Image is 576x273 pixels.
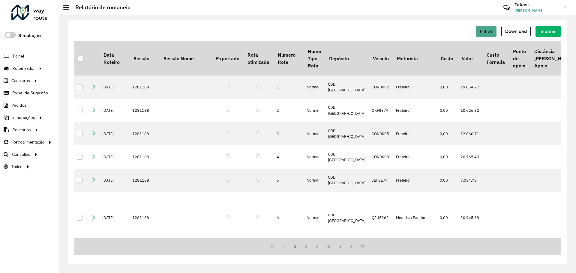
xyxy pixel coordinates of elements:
td: 0,00 [437,99,457,122]
td: [DATE] [99,192,129,244]
button: 3 [312,241,323,252]
span: Importações [12,114,35,121]
th: Número Rota [274,41,304,76]
td: JBF8E74 [369,169,393,192]
td: Motorista Padrão [393,192,437,244]
td: CDD [GEOGRAPHIC_DATA] [325,145,369,169]
th: Rota otimizada [243,41,273,76]
span: [PERSON_NAME] [514,8,559,13]
td: [DATE] [99,76,129,99]
a: Contato Rápido [500,1,513,14]
td: [DATE] [99,122,129,145]
td: 1281188 [129,169,159,192]
td: 7.034,78 [457,169,482,192]
td: 1281188 [129,192,159,244]
td: 10.626,82 [457,99,482,122]
td: Freteiro [393,145,437,169]
td: CDD [GEOGRAPHIC_DATA] [325,192,369,244]
th: Custo [437,41,457,76]
td: 0,00 [437,122,457,145]
th: Custo Fórmula [482,41,509,76]
td: Freteiro [393,122,437,145]
td: CDD [GEOGRAPHIC_DATA] [325,99,369,122]
td: CDD [GEOGRAPHIC_DATA] [325,169,369,192]
span: Cadastros [11,78,30,84]
td: Normal [304,145,325,169]
span: Roteirizador [12,65,35,72]
span: Relatórios [12,127,31,133]
td: 5 [274,169,304,192]
th: Nome Tipo Rota [304,41,325,76]
td: 19.834,27 [457,76,482,99]
button: 2 [300,241,312,252]
span: Imprimir [539,29,557,34]
td: 30.945,68 [457,192,482,244]
label: Simulação [18,32,41,39]
td: 0,00 [437,192,457,244]
h3: Takasi [514,2,559,7]
button: Last Page [357,241,368,252]
th: Sessão Nome [159,41,212,76]
span: Consultas [12,151,30,158]
button: Download [501,26,531,37]
td: 6 [274,192,304,244]
td: CON0002 [369,76,393,99]
td: 0,00 [437,76,457,99]
td: Normal [304,99,325,122]
span: Download [505,29,527,34]
button: Imprimir [535,26,561,37]
th: Depósito [325,41,369,76]
span: Painel de Sugestão [12,90,48,96]
td: 1 [274,76,304,99]
td: 20.765,40 [457,145,482,169]
td: Normal [304,192,325,244]
td: 12.060,71 [457,122,482,145]
span: Painel [13,53,24,59]
td: 1281188 [129,76,159,99]
td: [DATE] [99,99,129,122]
td: [DATE] [99,145,129,169]
td: CDD [GEOGRAPHIC_DATA] [325,76,369,99]
td: QJU5262 [369,192,393,244]
td: 3 [274,122,304,145]
th: Motorista [393,41,437,76]
th: Valor [457,41,482,76]
button: Next Page [346,241,357,252]
span: Filtrar [480,29,493,34]
td: Freteiro [393,99,437,122]
th: Veículo [369,41,393,76]
th: Exportado [212,41,243,76]
td: OKF8874 [369,99,393,122]
td: 0,00 [437,169,457,192]
td: 0,00 [437,145,457,169]
td: Normal [304,122,325,145]
td: CON0005 [369,122,393,145]
td: 1281188 [129,99,159,122]
td: [DATE] [99,169,129,192]
button: 1 [289,241,301,252]
th: Sessão [129,41,159,76]
td: CON0008 [369,145,393,169]
span: Pedidos [11,102,26,108]
th: Ponto de apoio [509,41,530,76]
td: Freteiro [393,169,437,192]
button: Filtrar [476,26,496,37]
td: 1281188 [129,122,159,145]
td: 2 [274,99,304,122]
button: 4 [323,241,334,252]
td: Normal [304,169,325,192]
span: Retroalimentação [12,139,44,145]
td: Normal [304,76,325,99]
td: 1281188 [129,145,159,169]
h2: Relatório de romaneio [69,4,130,11]
th: Data Roteiro [99,41,129,76]
td: Freteiro [393,76,437,99]
td: 4 [274,145,304,169]
span: Tático [11,164,22,170]
td: CDD [GEOGRAPHIC_DATA] [325,122,369,145]
button: 5 [334,241,346,252]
